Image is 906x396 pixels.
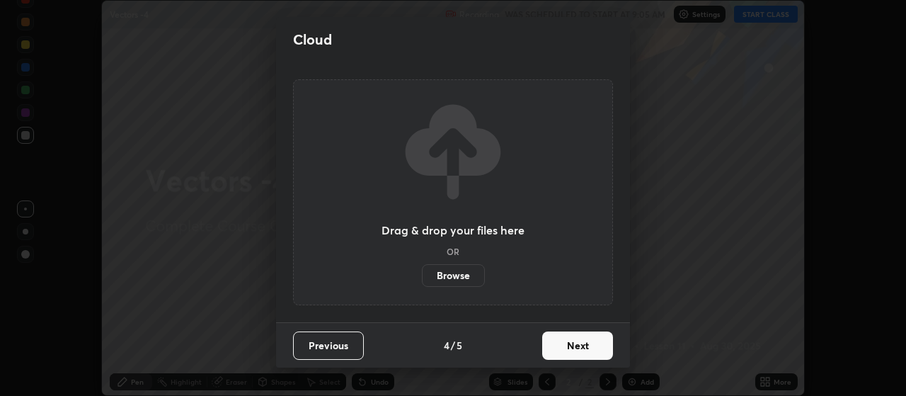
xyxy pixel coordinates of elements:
[444,338,449,353] h4: 4
[542,332,613,360] button: Next
[293,30,332,49] h2: Cloud
[457,338,462,353] h4: 5
[451,338,455,353] h4: /
[447,247,459,256] h5: OR
[382,225,524,236] h3: Drag & drop your files here
[293,332,364,360] button: Previous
